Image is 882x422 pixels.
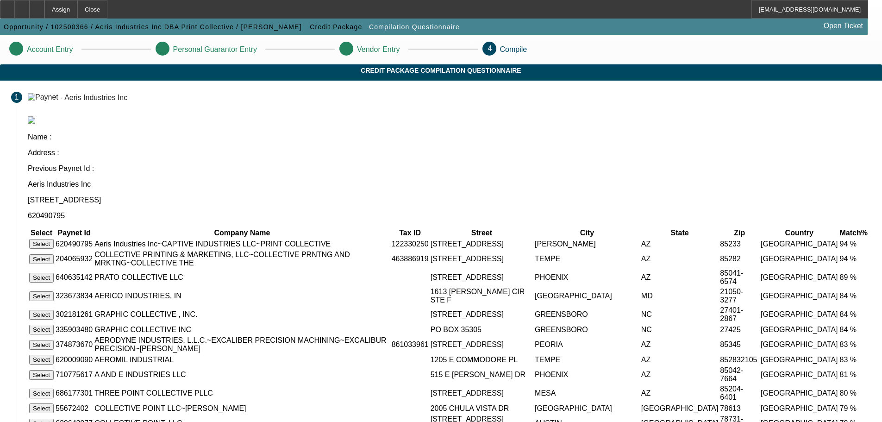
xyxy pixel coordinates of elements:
[760,336,838,353] td: [GEOGRAPHIC_DATA]
[29,254,54,264] button: Select
[719,239,759,249] td: 85233
[641,250,719,268] td: AZ
[534,403,640,414] td: [GEOGRAPHIC_DATA]
[430,306,533,323] td: [STREET_ADDRESS]
[760,269,838,286] td: [GEOGRAPHIC_DATA]
[641,366,719,384] td: AZ
[28,180,871,189] p: Aeris Industries Inc
[55,324,93,335] td: 335903480
[534,269,640,286] td: PHOENIX
[760,403,838,414] td: [GEOGRAPHIC_DATA]
[28,196,871,204] p: [STREET_ADDRESS]
[430,366,533,384] td: 515 E [PERSON_NAME] DR
[94,324,390,335] td: GRAPHIC COLLECTIVE INC
[29,325,54,334] button: Select
[94,354,390,365] td: AEROMIL INDUSTRIAL
[534,336,640,353] td: PEORIA
[641,228,719,238] th: State
[55,384,93,402] td: 686177301
[391,336,429,353] td: 861033961
[641,269,719,286] td: AZ
[719,250,759,268] td: 85282
[719,366,759,384] td: 85042-7664
[310,23,362,31] span: Credit Package
[55,366,93,384] td: 710775617
[760,228,838,238] th: Country
[719,228,759,238] th: Zip
[534,239,640,249] td: [PERSON_NAME]
[820,18,867,34] a: Open Ticket
[839,269,868,286] td: 89 %
[641,287,719,305] td: MD
[641,306,719,323] td: NC
[29,239,54,249] button: Select
[94,306,390,323] td: GRAPHIC COLLECTIVE , INC.
[28,116,35,124] img: paynet_logo.jpg
[719,306,759,323] td: 27401-2867
[719,287,759,305] td: 21050-3277
[391,239,429,249] td: 122330250
[55,306,93,323] td: 302181261
[839,306,868,323] td: 84 %
[94,228,390,238] th: Company Name
[55,336,93,353] td: 374873670
[534,384,640,402] td: MESA
[534,324,640,335] td: GREENSBORO
[641,354,719,365] td: AZ
[27,45,73,54] p: Account Entry
[760,324,838,335] td: [GEOGRAPHIC_DATA]
[839,403,868,414] td: 79 %
[29,340,54,350] button: Select
[94,250,390,268] td: COLLECTIVE PRINTING & MARKETING, LLC~COLLECTIVE PRNTNG AND MRKTNG~COLLECTIVE THE
[839,384,868,402] td: 80 %
[500,45,527,54] p: Compile
[29,228,54,238] th: Select
[488,44,492,52] span: 4
[430,239,533,249] td: [STREET_ADDRESS]
[719,324,759,335] td: 27425
[641,384,719,402] td: AZ
[29,310,54,320] button: Select
[94,269,390,286] td: PRATO COLLECTIVE LLC
[7,67,875,74] span: Credit Package Compilation Questionnaire
[839,366,868,384] td: 81 %
[29,389,54,398] button: Select
[29,273,54,283] button: Select
[430,228,533,238] th: Street
[28,149,871,157] p: Address :
[430,403,533,414] td: 2005 CHULA VISTA DR
[15,93,19,101] span: 1
[28,133,871,141] p: Name :
[760,366,838,384] td: [GEOGRAPHIC_DATA]
[534,354,640,365] td: TEMPE
[719,403,759,414] td: 78613
[719,354,759,365] td: 852832105
[94,336,390,353] td: AERODYNE INDUSTRIES, L.L.C.~EXCALIBER PRECISION MACHINING~EXCALIBUR PRECISION~[PERSON_NAME]
[55,228,93,238] th: Paynet Id
[94,239,390,249] td: Aeris Industries Inc~CAPTIVE INDUSTRIES LLC~PRINT COLLECTIVE
[839,287,868,305] td: 84 %
[839,228,868,238] th: Match%
[719,336,759,353] td: 85345
[94,384,390,402] td: THREE POINT COLLECTIVE PLLC
[369,23,460,31] span: Compilation Questionnaire
[55,354,93,365] td: 620009090
[430,250,533,268] td: [STREET_ADDRESS]
[391,250,429,268] td: 463886919
[55,287,93,305] td: 323673834
[55,269,93,286] td: 640635142
[760,287,838,305] td: [GEOGRAPHIC_DATA]
[60,93,127,101] div: - Aeris Industries Inc
[534,287,640,305] td: [GEOGRAPHIC_DATA]
[641,324,719,335] td: NC
[94,366,390,384] td: A AND E INDUSTRIES LLC
[760,239,838,249] td: [GEOGRAPHIC_DATA]
[760,306,838,323] td: [GEOGRAPHIC_DATA]
[641,403,719,414] td: [GEOGRAPHIC_DATA]
[839,239,868,249] td: 94 %
[367,19,462,35] button: Compilation Questionnaire
[719,269,759,286] td: 85041-6574
[839,324,868,335] td: 84 %
[534,366,640,384] td: PHOENIX
[357,45,400,54] p: Vendor Entry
